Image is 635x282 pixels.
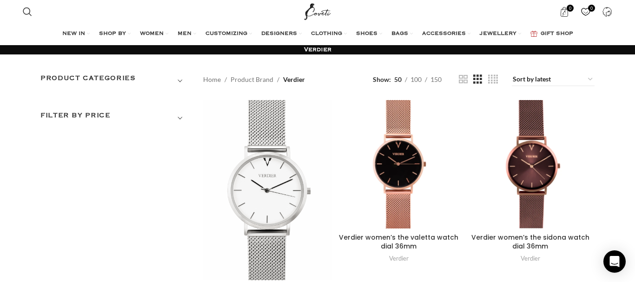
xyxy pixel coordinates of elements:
[302,7,333,15] a: Site logo
[339,233,458,251] a: Verdier women’s the valetta watch dial 36mm
[567,5,574,12] span: 0
[576,2,595,21] div: My Wishlist
[480,30,516,38] span: JEWELLERY
[541,30,573,38] span: GIFT SHOP
[18,2,37,21] a: Search
[576,2,595,21] a: 0
[335,100,463,229] a: Verdier women’s the valetta watch dial 36mm
[391,30,408,38] span: BAGS
[178,25,196,43] a: MEN
[422,25,470,43] a: ACCESSORIES
[62,25,90,43] a: NEW IN
[466,100,595,229] a: Verdier women’s the sidona watch dial 36mm
[18,25,617,43] div: Main navigation
[178,30,192,38] span: MEN
[555,2,574,21] a: 0
[530,25,573,43] a: GIFT SHOP
[40,110,189,126] h3: Filter by price
[588,5,595,12] span: 0
[480,25,521,43] a: JEWELLERY
[391,25,413,43] a: BAGS
[99,30,126,38] span: SHOP BY
[99,25,131,43] a: SHOP BY
[203,100,332,280] a: Verdier women’s the cappadoccia watch dial 36mm
[356,25,382,43] a: SHOES
[205,25,252,43] a: CUSTOMIZING
[261,25,302,43] a: DESIGNERS
[205,30,247,38] span: CUSTOMIZING
[603,250,626,273] div: Open Intercom Messenger
[521,254,540,263] a: Verdier
[422,30,466,38] span: ACCESSORIES
[140,30,164,38] span: WOMEN
[140,25,168,43] a: WOMEN
[62,30,85,38] span: NEW IN
[389,254,409,263] a: Verdier
[356,30,377,38] span: SHOES
[311,30,342,38] span: CLOTHING
[261,30,297,38] span: DESIGNERS
[40,73,189,89] h3: Product categories
[311,25,347,43] a: CLOTHING
[530,31,537,37] img: GiftBag
[471,233,589,251] a: Verdier women’s the sidona watch dial 36mm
